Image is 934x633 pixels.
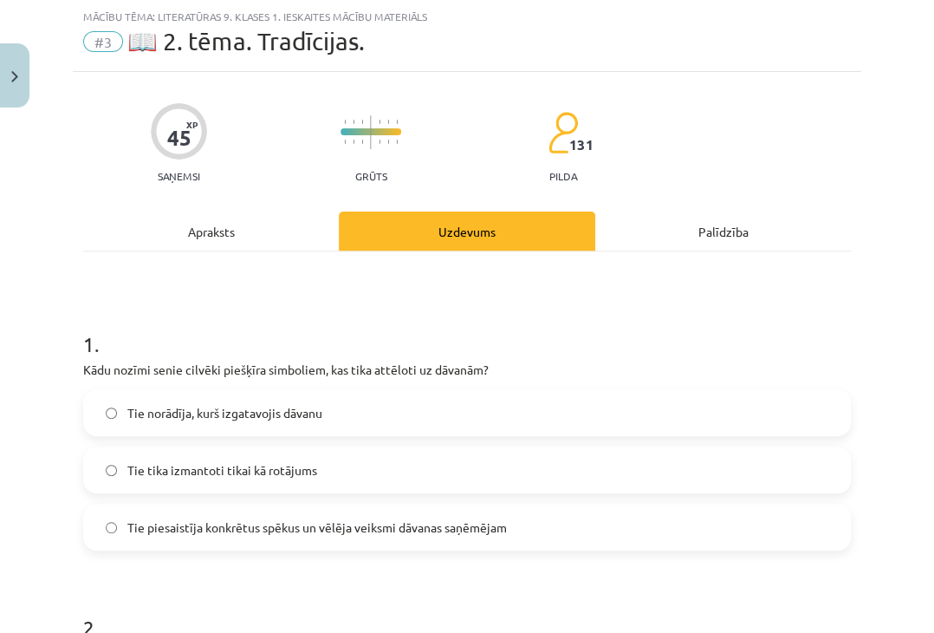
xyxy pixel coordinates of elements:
p: Kādu nozīmi senie cilvēki piešķīra simboliem, kas tika attēloti uz dāvanām? [83,361,851,379]
p: pilda [549,170,577,182]
img: icon-short-line-57e1e144782c952c97e751825c79c345078a6d821885a25fce030b3d8c18986b.svg [387,140,389,144]
p: Saņemsi [151,170,207,182]
input: Tie tika izmantoti tikai kā rotājums [106,465,117,476]
span: 📖 2. tēma. Tradīcijas. [127,27,365,55]
img: icon-short-line-57e1e144782c952c97e751825c79c345078a6d821885a25fce030b3d8c18986b.svg [379,140,380,144]
div: Mācību tēma: Literatūras 9. klases 1. ieskaites mācību materiāls [83,10,851,23]
img: students-c634bb4e5e11cddfef0936a35e636f08e4e9abd3cc4e673bd6f9a4125e45ecb1.svg [548,111,578,154]
img: icon-long-line-d9ea69661e0d244f92f715978eff75569469978d946b2353a9bb055b3ed8787d.svg [370,115,372,149]
img: icon-close-lesson-0947bae3869378f0d4975bcd49f059093ad1ed9edebbc8119c70593378902aed.svg [11,71,18,82]
img: icon-short-line-57e1e144782c952c97e751825c79c345078a6d821885a25fce030b3d8c18986b.svg [353,140,354,144]
img: icon-short-line-57e1e144782c952c97e751825c79c345078a6d821885a25fce030b3d8c18986b.svg [361,120,363,124]
img: icon-short-line-57e1e144782c952c97e751825c79c345078a6d821885a25fce030b3d8c18986b.svg [387,120,389,124]
div: 45 [167,126,191,150]
div: Uzdevums [339,212,594,251]
span: #3 [83,31,123,52]
img: icon-short-line-57e1e144782c952c97e751825c79c345078a6d821885a25fce030b3d8c18986b.svg [344,120,346,124]
img: icon-short-line-57e1e144782c952c97e751825c79c345078a6d821885a25fce030b3d8c18986b.svg [361,140,363,144]
img: icon-short-line-57e1e144782c952c97e751825c79c345078a6d821885a25fce030b3d8c18986b.svg [396,120,398,124]
div: Palīdzība [595,212,851,251]
div: Apraksts [83,212,339,251]
input: Tie piesaistīja konkrētus spēkus un vēlēja veiksmi dāvanas saņēmējam [106,522,117,533]
img: icon-short-line-57e1e144782c952c97e751825c79c345078a6d821885a25fce030b3d8c18986b.svg [396,140,398,144]
span: Tie norādīja, kurš izgatavojis dāvanu [127,404,322,422]
span: 131 [569,137,593,153]
h1: 1 . [83,302,851,356]
img: icon-short-line-57e1e144782c952c97e751825c79c345078a6d821885a25fce030b3d8c18986b.svg [353,120,354,124]
input: Tie norādīja, kurš izgatavojis dāvanu [106,408,117,419]
img: icon-short-line-57e1e144782c952c97e751825c79c345078a6d821885a25fce030b3d8c18986b.svg [379,120,380,124]
p: Grūts [355,170,387,182]
span: Tie piesaistīja konkrētus spēkus un vēlēja veiksmi dāvanas saņēmējam [127,519,507,537]
span: XP [186,120,198,129]
img: icon-short-line-57e1e144782c952c97e751825c79c345078a6d821885a25fce030b3d8c18986b.svg [344,140,346,144]
span: Tie tika izmantoti tikai kā rotājums [127,461,317,480]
